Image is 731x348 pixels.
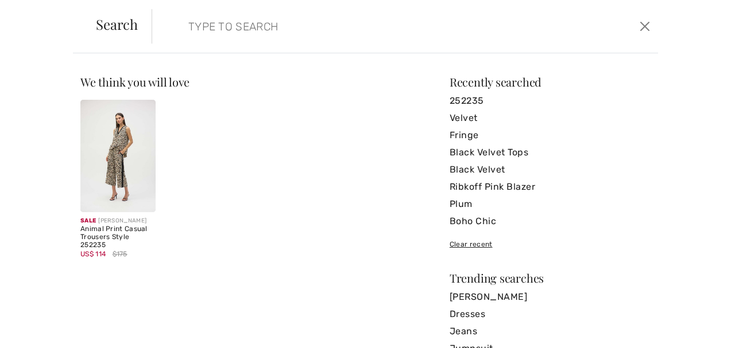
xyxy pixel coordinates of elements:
[450,195,651,213] a: Plum
[450,161,651,178] a: Black Velvet
[450,127,651,144] a: Fringe
[450,272,651,284] div: Trending searches
[80,74,189,89] span: We think you will love
[80,217,156,225] div: [PERSON_NAME]
[450,92,651,110] a: 252235
[450,323,651,340] a: Jeans
[80,217,96,224] span: Sale
[450,144,651,161] a: Black Velvet Tops
[180,9,522,44] input: TYPE TO SEARCH
[450,288,651,306] a: [PERSON_NAME]
[80,100,156,212] img: Animal Print Casual Trousers Style 252235. Beige/Black
[636,17,653,36] button: Close
[450,239,651,249] div: Clear recent
[450,306,651,323] a: Dresses
[450,213,651,230] a: Boho Chic
[96,17,138,31] span: Search
[113,249,127,259] span: $175
[450,76,651,88] div: Recently searched
[450,110,651,127] a: Velvet
[450,178,651,195] a: Ribkoff Pink Blazer
[80,250,106,258] span: US$ 114
[26,8,50,18] span: Help
[80,225,156,249] div: Animal Print Casual Trousers Style 252235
